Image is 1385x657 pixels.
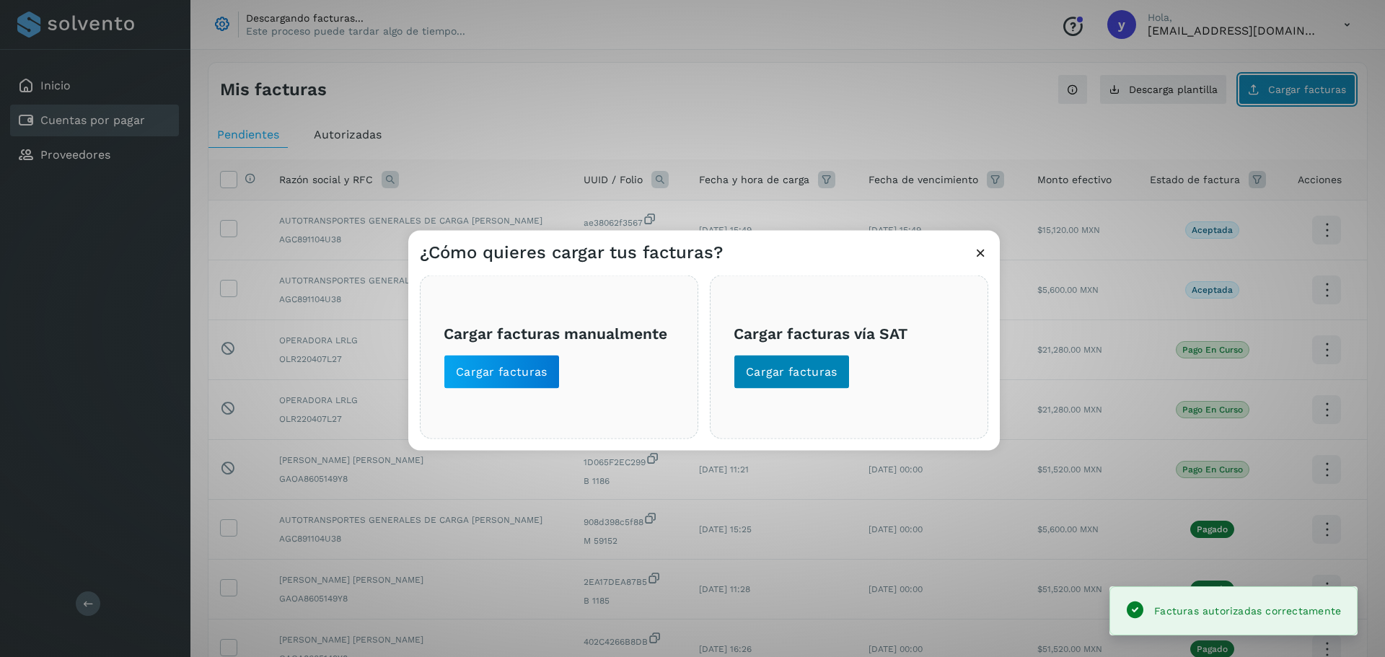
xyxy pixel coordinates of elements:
button: Cargar facturas [444,354,560,389]
span: Facturas autorizadas correctamente [1154,605,1341,617]
span: Cargar facturas [456,363,548,379]
span: Cargar facturas [746,363,837,379]
h3: Cargar facturas manualmente [444,325,674,343]
button: Cargar facturas [734,354,850,389]
h3: ¿Cómo quieres cargar tus facturas? [420,242,723,263]
h3: Cargar facturas vía SAT [734,325,964,343]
